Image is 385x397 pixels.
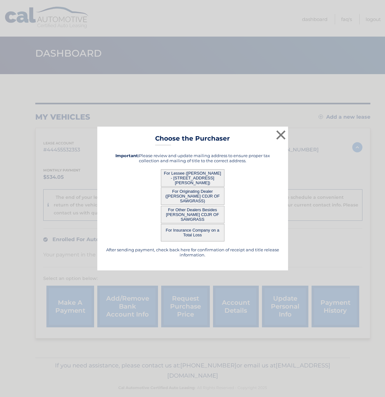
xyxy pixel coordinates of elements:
[115,153,139,158] strong: Important:
[161,224,224,241] button: For Insurance Company on a Total Loss
[105,153,280,163] h5: Please review and update mailing address to ensure proper tax collection and mailing of title to ...
[275,129,287,141] button: ×
[155,135,230,146] h3: Choose the Purchaser
[161,206,224,223] button: For Other Dealers Besides [PERSON_NAME] CDJR OF SAWGRASS
[161,187,224,205] button: For Originating Dealer ([PERSON_NAME] CDJR OF SAWGRASS)
[105,247,280,257] h5: After sending payment, check back here for confirmation of receipt and title release information.
[161,169,224,187] button: For Lessee ([PERSON_NAME] - [STREET_ADDRESS][PERSON_NAME])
